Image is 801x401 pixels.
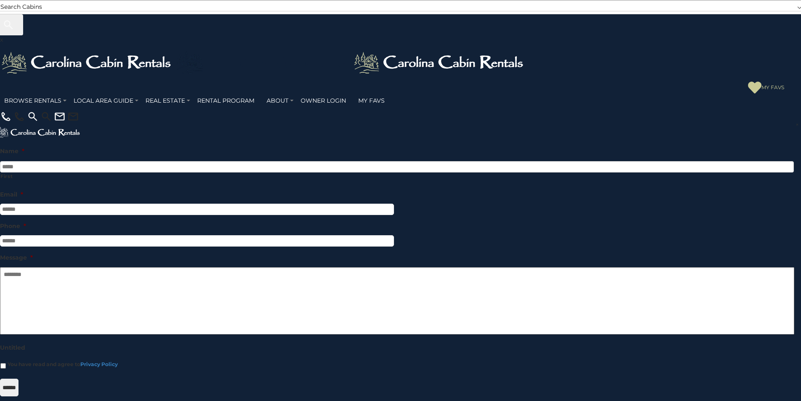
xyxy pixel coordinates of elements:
a: My Favs [354,95,389,106]
img: mail-regular-white.png [54,111,66,122]
img: White-1-2.png [352,50,527,75]
img: Blue-2.png [176,50,351,75]
label: First [0,173,794,180]
a: Local Area Guide [69,95,137,106]
span: My Favs [761,84,784,98]
a: Privacy Policy [80,361,118,367]
label: You have read and agree to [8,361,118,368]
span: × [796,120,799,129]
img: phone-regular-black.png [13,111,25,122]
img: search-regular-black.png [40,111,52,122]
img: search-regular-white.png [27,111,39,122]
a: My Favs [748,81,786,95]
a: Real Estate [141,95,189,106]
a: About [262,95,293,106]
a: Owner Login [296,95,350,106]
a: Rental Program [193,95,259,106]
img: mail-regular-black.png [67,111,79,122]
